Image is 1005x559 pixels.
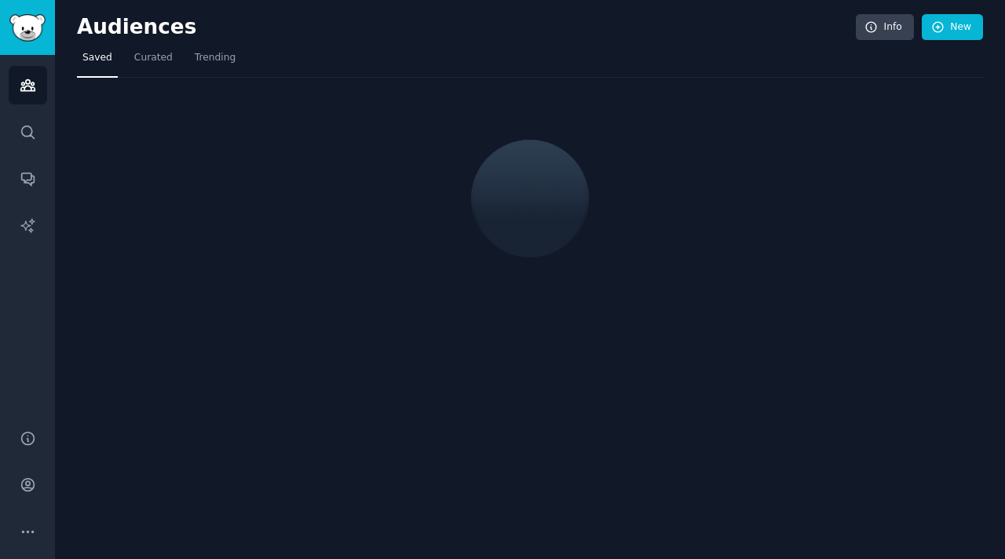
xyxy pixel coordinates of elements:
[77,46,118,78] a: Saved
[195,51,236,65] span: Trending
[134,51,173,65] span: Curated
[9,14,46,42] img: GummySearch logo
[922,14,983,41] a: New
[129,46,178,78] a: Curated
[189,46,241,78] a: Trending
[856,14,914,41] a: Info
[82,51,112,65] span: Saved
[77,15,856,40] h2: Audiences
